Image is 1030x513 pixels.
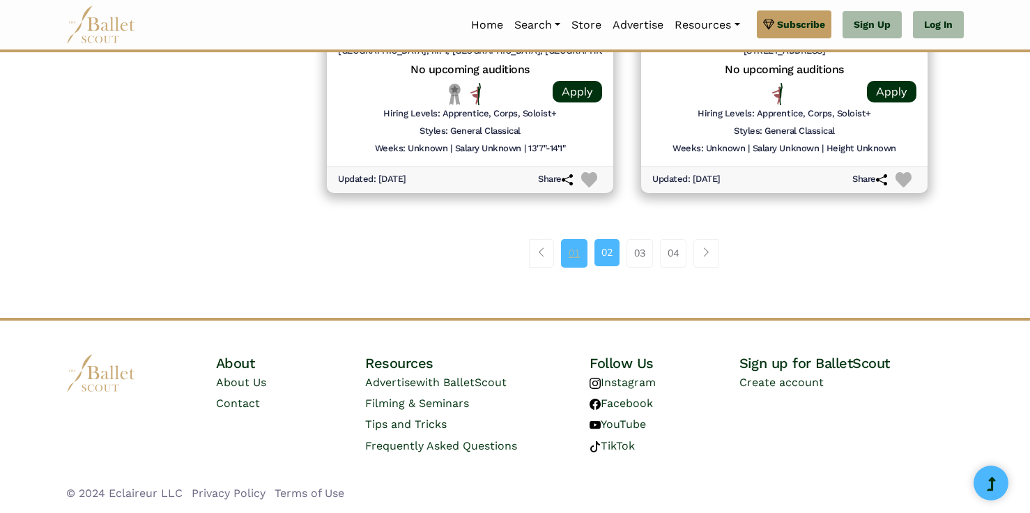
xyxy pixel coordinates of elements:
[420,125,521,137] h6: Styles: General Classical
[867,81,916,102] a: Apply
[852,174,887,185] h6: Share
[529,239,726,267] nav: Page navigation example
[822,143,824,155] h6: |
[581,172,597,188] img: Heart
[524,143,526,155] h6: |
[590,376,656,389] a: Instagram
[590,399,601,410] img: facebook logo
[739,376,824,389] a: Create account
[896,172,912,188] img: Heart
[66,484,183,503] li: © 2024 Eclaireur LLC
[275,487,344,500] a: Terms of Use
[416,376,507,389] span: with BalletScout
[777,17,825,32] span: Subscribe
[753,143,819,155] h6: Salary Unknown
[446,83,463,105] img: Local
[594,239,620,266] a: 02
[455,143,521,155] h6: Salary Unknown
[913,11,964,39] a: Log In
[365,439,517,452] a: Frequently Asked Questions
[365,397,469,410] a: Filming & Seminars
[528,143,565,155] h6: 13'7"-14'1"
[365,354,590,372] h4: Resources
[375,143,447,155] h6: Weeks: Unknown
[561,239,587,267] a: 01
[383,108,557,120] h6: Hiring Levels: Apprentice, Corps, Soloist+
[669,10,745,40] a: Resources
[192,487,266,500] a: Privacy Policy
[466,10,509,40] a: Home
[216,397,260,410] a: Contact
[607,10,669,40] a: Advertise
[590,354,739,372] h4: Follow Us
[590,397,653,410] a: Facebook
[757,10,831,38] a: Subscribe
[843,11,902,39] a: Sign Up
[827,143,896,155] h6: Height Unknown
[553,81,602,102] a: Apply
[365,376,507,389] a: Advertisewith BalletScout
[772,83,783,105] img: All
[748,143,750,155] h6: |
[470,83,481,105] img: All
[739,354,964,372] h4: Sign up for BalletScout
[450,143,452,155] h6: |
[216,354,366,372] h4: About
[590,439,635,452] a: TikTok
[660,239,686,267] a: 04
[538,174,573,185] h6: Share
[66,354,136,392] img: logo
[652,63,916,77] h5: No upcoming auditions
[590,441,601,452] img: tiktok logo
[590,378,601,389] img: instagram logo
[672,143,745,155] h6: Weeks: Unknown
[590,418,646,431] a: YouTube
[763,17,774,32] img: gem.svg
[627,239,653,267] a: 03
[652,174,721,185] h6: Updated: [DATE]
[590,420,601,431] img: youtube logo
[509,10,566,40] a: Search
[365,418,447,431] a: Tips and Tricks
[698,108,871,120] h6: Hiring Levels: Apprentice, Corps, Soloist+
[566,10,607,40] a: Store
[216,376,266,389] a: About Us
[338,63,602,77] h5: No upcoming auditions
[338,174,406,185] h6: Updated: [DATE]
[734,125,835,137] h6: Styles: General Classical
